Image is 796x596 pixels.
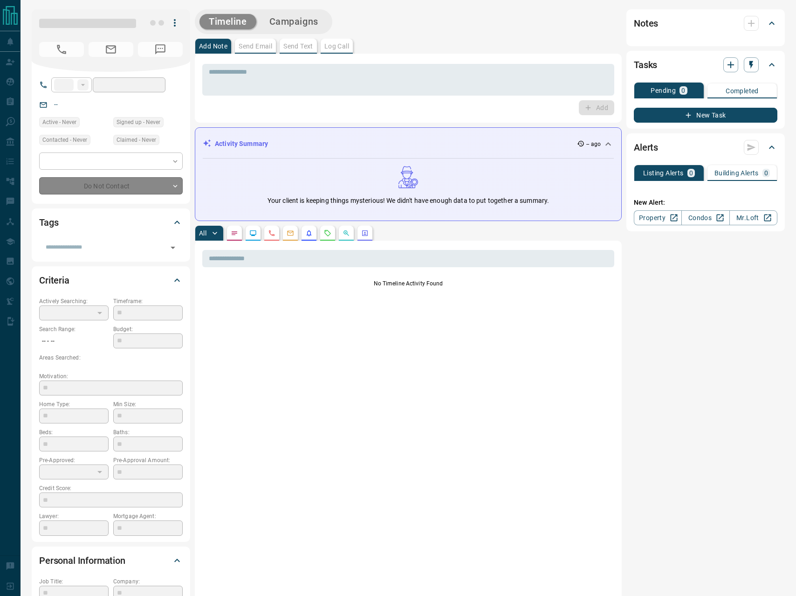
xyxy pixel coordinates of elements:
h2: Personal Information [39,553,125,568]
p: Company: [113,577,183,586]
div: Do Not Contact [39,177,183,194]
p: Baths: [113,428,183,437]
p: Motivation: [39,372,183,381]
p: 0 [681,87,685,94]
p: New Alert: [634,198,777,208]
p: Credit Score: [39,484,183,492]
div: Criteria [39,269,183,291]
span: Active - Never [42,118,76,127]
h2: Tags [39,215,58,230]
p: Lawyer: [39,512,109,520]
p: Home Type: [39,400,109,409]
svg: Lead Browsing Activity [249,229,257,237]
h2: Tasks [634,57,657,72]
p: Building Alerts [714,170,759,176]
div: Alerts [634,136,777,159]
p: Search Range: [39,325,109,333]
span: Signed up - Never [117,118,160,127]
div: Notes [634,12,777,35]
h2: Notes [634,16,658,31]
svg: Agent Actions [361,229,369,237]
button: Timeline [199,14,256,29]
span: Claimed - Never [117,135,156,145]
a: Property [634,210,682,225]
span: Contacted - Never [42,135,87,145]
a: Mr.Loft [729,210,777,225]
p: Areas Searched: [39,353,183,362]
p: Pre-Approved: [39,456,109,464]
p: Listing Alerts [643,170,684,176]
p: Timeframe: [113,297,183,305]
svg: Opportunities [343,229,350,237]
span: No Email [89,42,133,57]
svg: Calls [268,229,275,237]
p: Job Title: [39,577,109,586]
p: -- - -- [39,333,109,349]
a: Condos [681,210,729,225]
svg: Emails [287,229,294,237]
div: Activity Summary-- ago [203,135,614,152]
p: Mortgage Agent: [113,512,183,520]
p: 0 [689,170,693,176]
p: No Timeline Activity Found [202,279,614,288]
svg: Notes [231,229,238,237]
button: Campaigns [260,14,328,29]
div: Tags [39,211,183,234]
span: No Number [138,42,183,57]
span: No Number [39,42,84,57]
button: Open [166,241,179,254]
p: Budget: [113,325,183,333]
p: Min Size: [113,400,183,409]
p: Add Note [199,43,227,49]
p: Your client is keeping things mysterious! We didn't have enough data to put together a summary. [268,196,549,206]
h2: Criteria [39,273,69,288]
p: All [199,230,206,236]
svg: Requests [324,229,331,237]
h2: Alerts [634,140,658,155]
p: Beds: [39,428,109,437]
p: Pending [651,87,676,94]
p: Actively Searching: [39,297,109,305]
div: Personal Information [39,549,183,572]
p: 0 [764,170,768,176]
p: Pre-Approval Amount: [113,456,183,464]
button: New Task [634,108,777,123]
svg: Listing Alerts [305,229,313,237]
div: Tasks [634,54,777,76]
p: -- ago [586,140,601,148]
p: Activity Summary [215,139,268,149]
p: Completed [726,88,759,94]
a: -- [54,101,58,108]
